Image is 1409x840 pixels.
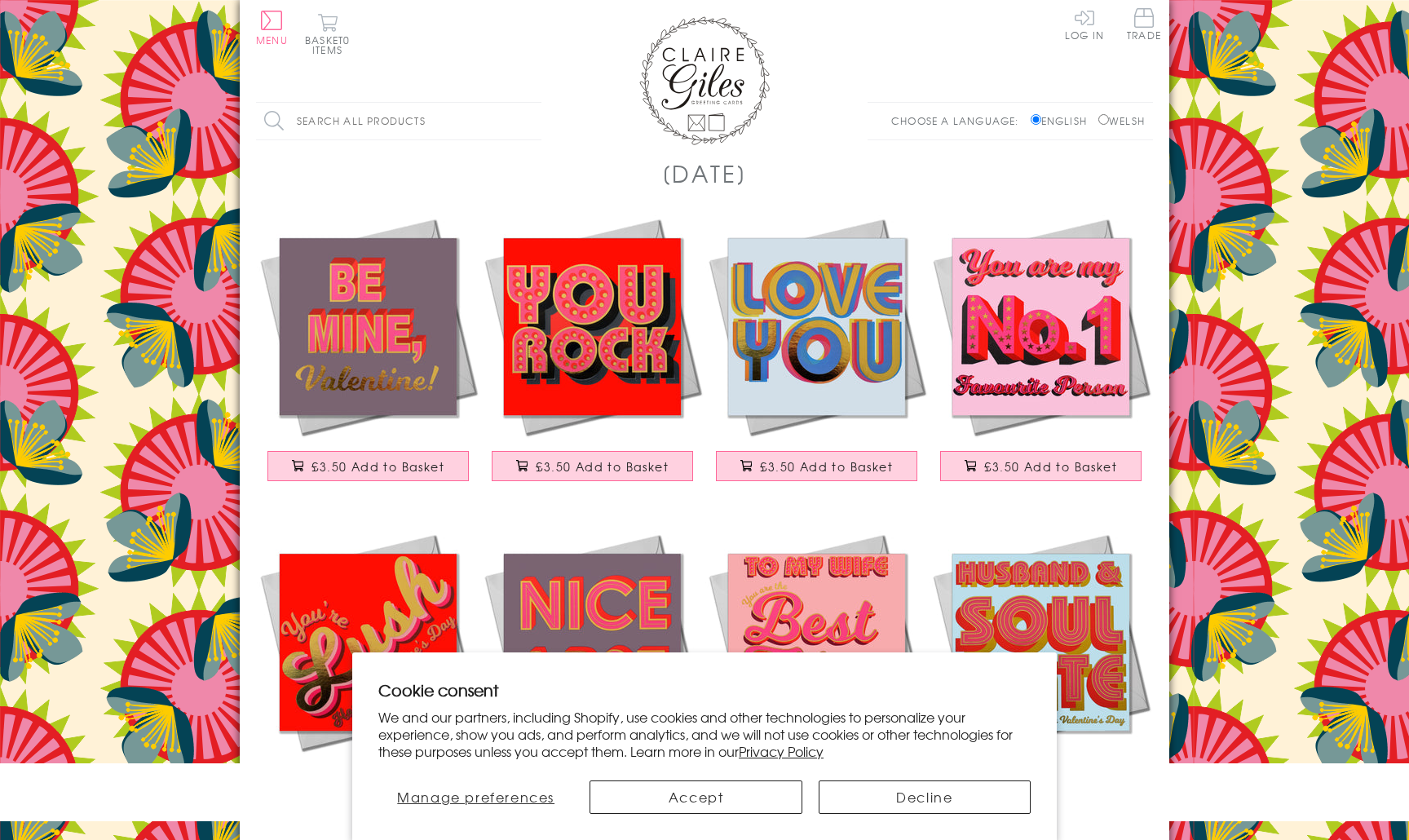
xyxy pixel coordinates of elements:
[256,33,288,47] span: Menu
[480,214,704,439] img: Valentine's Day Card, You Rock, text foiled in shiny gold
[480,530,704,754] img: Valentine's Day Card, Nice Arse, text foiled in shiny gold
[760,458,893,475] span: £3.50 Add to Basket
[312,33,350,57] span: 0 items
[819,780,1031,814] button: Decline
[739,741,824,761] a: Privacy Policy
[1098,113,1145,128] label: Welsh
[940,451,1142,481] button: £3.50 Add to Basket
[929,530,1153,754] img: Valentine's Day Card, Husband Soul Mate, text foiled in shiny gold
[891,113,1027,128] p: Choose a language:
[1127,8,1161,40] span: Trade
[929,214,1153,439] img: Valentine's Day Card, No. 1, text foiled in shiny gold
[929,214,1153,497] a: Valentine's Day Card, No. 1, text foiled in shiny gold £3.50 Add to Basket
[704,530,929,813] a: Valentine's Day Card, Wife the Best Thing, text foiled in shiny gold £3.50 Add to Basket
[480,530,704,813] a: Valentine's Day Card, Nice Arse, text foiled in shiny gold £3.50 Add to Basket
[639,16,770,145] img: Claire Giles Greetings Cards
[305,13,350,55] button: Basket0 items
[704,530,929,754] img: Valentine's Day Card, Wife the Best Thing, text foiled in shiny gold
[378,709,1031,759] p: We and our partners, including Shopify, use cookies and other technologies to personalize your ex...
[525,103,541,139] input: Search
[1098,114,1109,125] input: Welsh
[704,214,929,439] img: Valentine's Day Card, Love You, text foiled in shiny gold
[1031,114,1041,125] input: English
[590,780,802,814] button: Accept
[256,214,480,497] a: Valentine's Day Card, Be Mine, text foiled in shiny gold £3.50 Add to Basket
[378,780,573,814] button: Manage preferences
[480,214,704,497] a: Valentine's Day Card, You Rock, text foiled in shiny gold £3.50 Add to Basket
[397,787,554,807] span: Manage preferences
[311,458,444,475] span: £3.50 Add to Basket
[267,451,470,481] button: £3.50 Add to Basket
[256,11,288,45] button: Menu
[984,458,1117,475] span: £3.50 Add to Basket
[1065,8,1104,40] a: Log In
[536,458,669,475] span: £3.50 Add to Basket
[378,679,1031,701] h2: Cookie consent
[256,103,541,139] input: Search all products
[256,214,480,439] img: Valentine's Day Card, Be Mine, text foiled in shiny gold
[704,214,929,497] a: Valentine's Day Card, Love You, text foiled in shiny gold £3.50 Add to Basket
[1127,8,1161,43] a: Trade
[256,530,480,754] img: Valentine's Day Card, You're Lush, text foiled in shiny gold
[662,157,748,190] h1: [DATE]
[492,451,694,481] button: £3.50 Add to Basket
[256,530,480,813] a: Valentine's Day Card, You're Lush, text foiled in shiny gold £3.50 Add to Basket
[716,451,918,481] button: £3.50 Add to Basket
[1031,113,1095,128] label: English
[929,530,1153,813] a: Valentine's Day Card, Husband Soul Mate, text foiled in shiny gold £3.50 Add to Basket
